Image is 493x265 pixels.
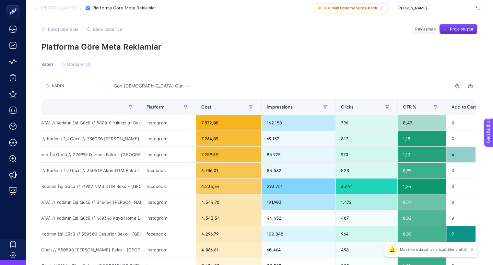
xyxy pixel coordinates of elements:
button: Proje oluştur [439,24,477,34]
font: Favorilere ekle [48,27,78,32]
div: 4.066,61 [196,242,261,258]
div: 7.264,09 [196,131,261,146]
font: [PERSON_NAME] [397,6,427,10]
span: Platform [147,104,165,109]
div: 964 [336,226,397,242]
div: 813 [336,131,397,146]
div: facebook [141,179,196,194]
div: instagram [141,194,196,210]
font: Rapor [41,62,53,67]
font: Proje oluştur [450,27,474,31]
font: Platforma Göre Meta Reklamlar [41,42,161,52]
span: CTR % [403,104,417,109]
span: Impressions [267,104,293,109]
div: 100.848 [262,226,335,242]
div: 293.751 [262,179,335,194]
div: 44.452 [262,210,335,226]
div: instagram [141,210,196,226]
div: 1.472 [336,194,397,210]
div: instagram [141,147,196,162]
font: Geri bildirim [4,2,30,7]
div: 85.925 [262,147,335,162]
div: 6.233,34 [196,179,261,194]
font: [PERSON_NAME] [41,5,76,10]
div: 83.532 [262,163,335,178]
div: instagram [141,131,196,146]
div: 69.132 [262,131,335,146]
div: instagram [141,242,196,258]
font: 4 [88,63,89,66]
font: Paylaşmak [415,27,436,31]
span: Clicks [341,104,354,109]
div: 3.644 [336,179,397,194]
div: 796 [336,115,397,131]
div: 0,49 [398,115,446,131]
button: Favorilere ekle [41,27,78,32]
div: 4.544,70 [196,194,261,210]
font: Bana haber ver [93,27,124,32]
font: 🔔 [389,247,395,252]
div: instagram [141,115,196,131]
div: 407 [336,210,397,226]
div: facebook [141,226,196,242]
div: 60.464 [262,242,335,258]
div: 828 [336,163,397,178]
div: 7.872,08 [196,115,261,131]
font: Platforma Göre Meta Reklamlar [92,5,156,10]
font: Son [DEMOGRAPHIC_DATA] Gün [114,83,183,88]
div: 191.903 [262,194,335,210]
font: Metriklere dayalı yeni içgörüler ürettik [400,247,467,252]
button: Bana haber ver [87,27,124,32]
div: 7.259,39 [196,147,261,162]
div: 0,77 [398,194,446,210]
div: 1,24 [398,179,446,194]
div: 0,99 [398,163,446,178]
div: 0,96 [398,226,446,242]
img: svg%3e [476,5,480,11]
div: 6.706,01 [196,163,261,178]
div: facebook [141,163,196,178]
button: Paylaşmak [411,24,437,34]
div: 970 [336,147,397,162]
font: Görüşler [67,62,85,67]
div: 498 [336,242,397,258]
div: 162.158 [262,115,335,131]
div: 4.543,54 [196,210,261,226]
font: 6 Günlük Deneme Süresi Kaldı [323,6,377,10]
span: Add to Cart [452,104,476,109]
div: 1,18 [398,131,446,146]
font: / [80,5,82,10]
input: Search [52,84,96,88]
div: 4.296,79 [196,226,261,242]
div: 0,92 [398,210,446,226]
span: Cost [201,104,211,109]
div: 1,13 [398,147,446,162]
